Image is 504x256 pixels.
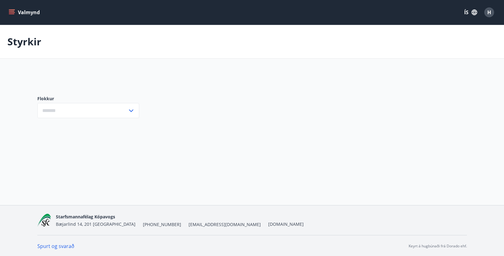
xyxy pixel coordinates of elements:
span: [PHONE_NUMBER] [143,221,181,228]
span: H [487,9,491,16]
button: ÍS [461,7,481,18]
span: Bæjarlind 14, 201 [GEOGRAPHIC_DATA] [56,221,135,227]
a: [DOMAIN_NAME] [268,221,304,227]
label: Flokkur [37,96,139,102]
a: Spurt og svarað [37,243,74,250]
span: Starfsmannafélag Kópavogs [56,214,115,220]
img: x5MjQkxwhnYn6YREZUTEa9Q4KsBUeQdWGts9Dj4O.png [37,214,51,227]
span: [EMAIL_ADDRESS][DOMAIN_NAME] [189,221,261,228]
p: Keyrt á hugbúnaði frá Dorado ehf. [409,243,467,249]
button: H [482,5,497,20]
p: Styrkir [7,35,41,48]
button: menu [7,7,42,18]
